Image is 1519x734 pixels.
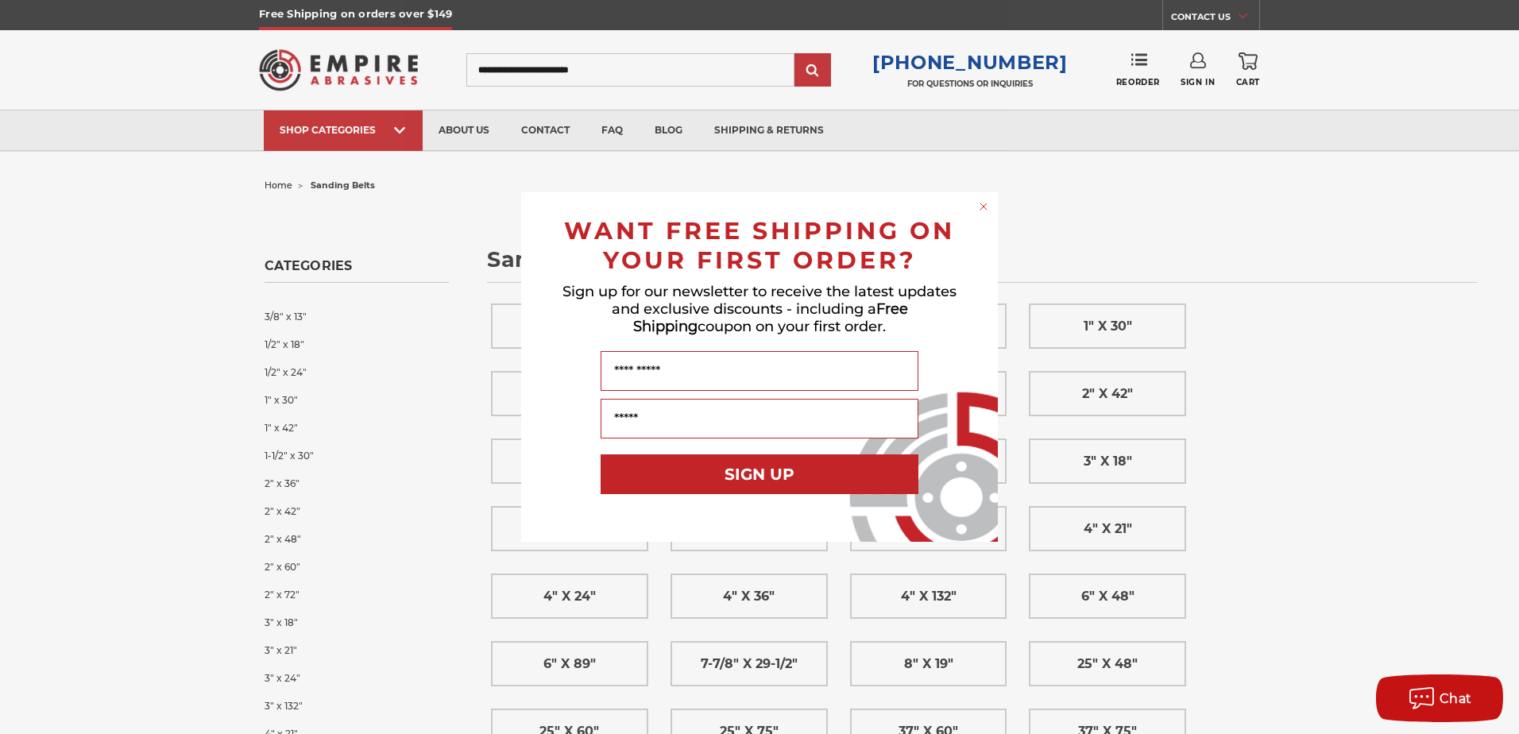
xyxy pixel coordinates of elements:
[562,283,957,335] span: Sign up for our newsletter to receive the latest updates and exclusive discounts - including a co...
[1376,674,1503,722] button: Chat
[564,216,955,275] span: WANT FREE SHIPPING ON YOUR FIRST ORDER?
[601,454,918,494] button: SIGN UP
[976,199,991,214] button: Close dialog
[633,300,908,335] span: Free Shipping
[1440,691,1472,706] span: Chat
